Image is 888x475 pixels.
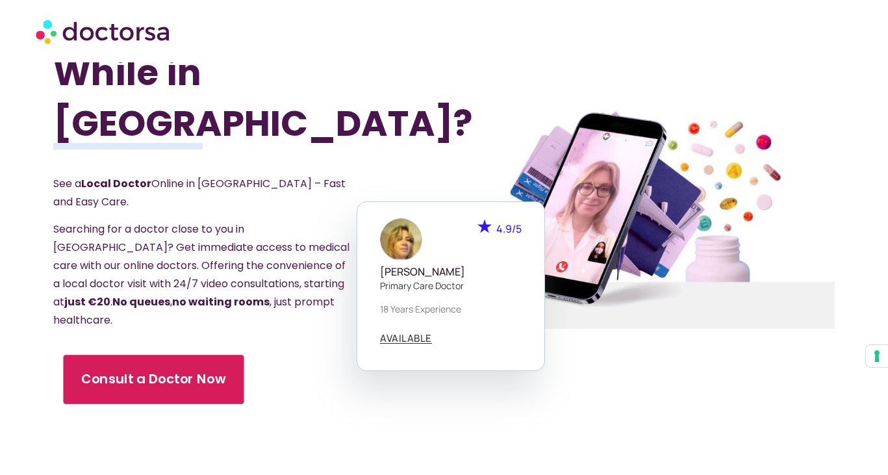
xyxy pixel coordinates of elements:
[866,345,888,367] button: Your consent preferences for tracking technologies
[81,176,151,191] strong: Local Doctor
[81,370,225,389] span: Consult a Doctor Now
[53,176,346,209] span: See a Online in [GEOGRAPHIC_DATA] – Fast and Easy Care.
[380,302,522,316] p: 18 years experience
[112,294,170,309] strong: No queues
[63,355,244,404] a: Consult a Doctor Now
[380,266,522,278] h5: [PERSON_NAME]
[380,333,432,343] span: AVAILABLE
[53,222,349,327] span: Searching for a doctor close to you in [GEOGRAPHIC_DATA]? Get immediate access to medical care wi...
[380,279,522,292] p: Primary care doctor
[496,222,522,236] span: 4.9/5
[64,294,110,309] strong: just €20
[380,333,432,344] a: AVAILABLE
[172,294,270,309] strong: no waiting rooms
